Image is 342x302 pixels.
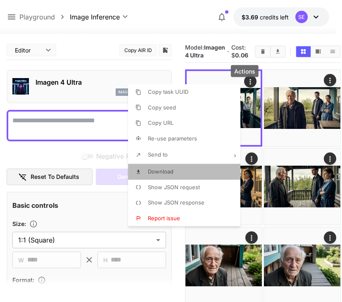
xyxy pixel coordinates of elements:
span: Re-use parameters [148,135,197,142]
span: Copy seed [148,104,176,111]
span: Show JSON response [148,199,204,206]
div: Actions [231,65,259,77]
span: Report issue [148,215,180,221]
span: Copy task UUID [148,88,188,95]
span: Copy URL [148,119,173,126]
span: Show JSON request [148,184,200,190]
iframe: Chat Widget [301,262,342,302]
span: Download [148,168,173,175]
span: Send to [148,151,168,158]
